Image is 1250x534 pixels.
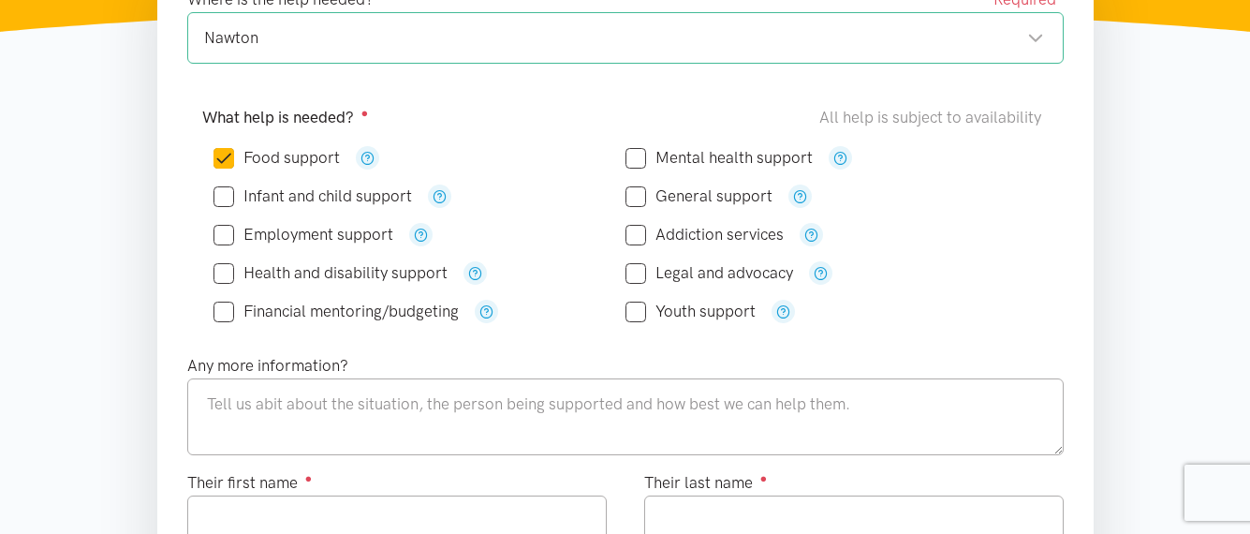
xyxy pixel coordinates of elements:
div: Nawton [204,25,1044,51]
label: Legal and advocacy [625,265,793,281]
label: Addiction services [625,227,784,243]
sup: ● [305,471,313,485]
label: Food support [213,150,340,166]
label: Financial mentoring/budgeting [213,304,459,319]
label: General support [625,188,772,204]
label: What help is needed? [202,105,369,130]
label: Employment support [213,227,393,243]
div: All help is subject to availability [819,105,1049,130]
label: Any more information? [187,353,348,378]
label: Mental health support [625,150,813,166]
label: Health and disability support [213,265,448,281]
label: Infant and child support [213,188,412,204]
label: Their last name [644,470,768,496]
sup: ● [361,106,369,120]
label: Youth support [625,304,756,319]
label: Their first name [187,470,313,496]
sup: ● [760,471,768,485]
